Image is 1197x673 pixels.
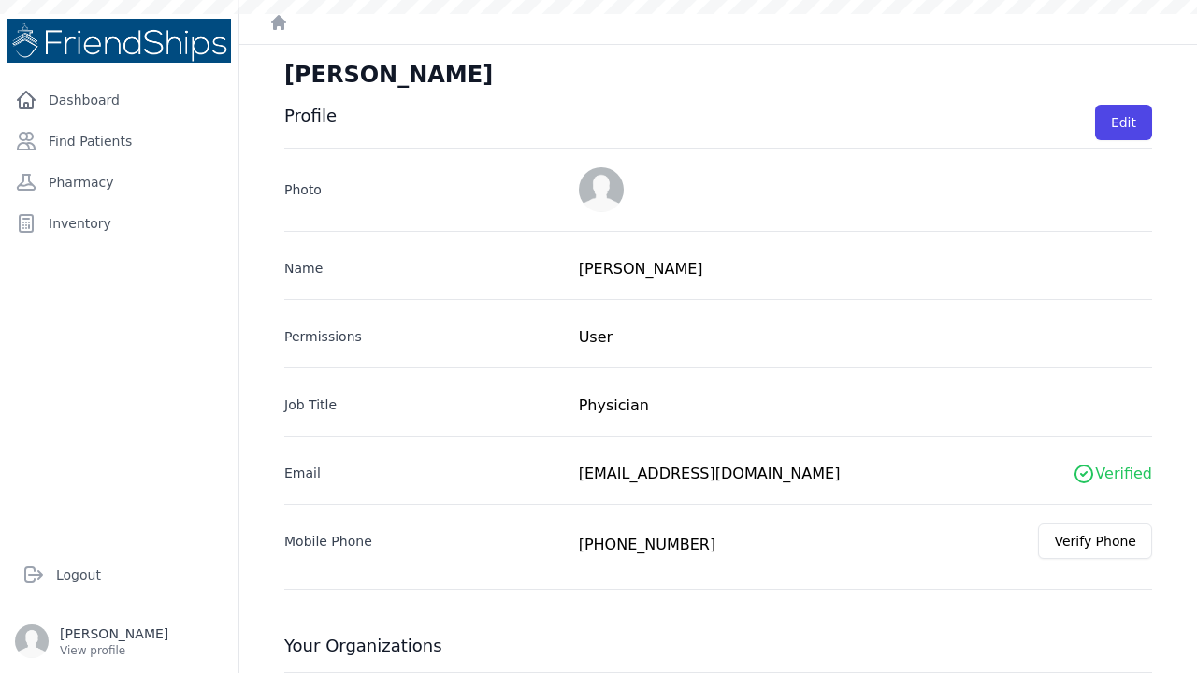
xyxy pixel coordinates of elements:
button: Edit [1095,105,1152,140]
a: Inventory [7,205,231,242]
div: Verified [1095,463,1152,485]
a: Dashboard [7,81,231,119]
h1: [PERSON_NAME] [284,60,493,90]
a: Find Patients [7,122,231,160]
h3: Your Organizations [284,635,1152,657]
p: [PERSON_NAME] [60,624,168,643]
button: Verify Phone [1038,523,1152,559]
span: [EMAIL_ADDRESS][DOMAIN_NAME] [579,455,841,485]
label: Permissions [284,320,564,346]
label: Mobile Phone [284,524,564,551]
span: [PHONE_NUMBER] [579,526,716,556]
img: Medical Missions EMR [7,19,231,63]
a: Logout [15,556,224,594]
span: [PERSON_NAME] [579,260,703,278]
p: View profile [60,643,168,658]
label: Email [284,456,564,482]
a: [PERSON_NAME] View profile [15,624,224,658]
h3: Profile [284,105,337,140]
span: Physician [579,396,649,414]
label: Photo [284,180,564,199]
label: Job Title [284,388,564,414]
label: Name [284,251,564,278]
span: User [579,328,613,346]
a: Pharmacy [7,164,231,201]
